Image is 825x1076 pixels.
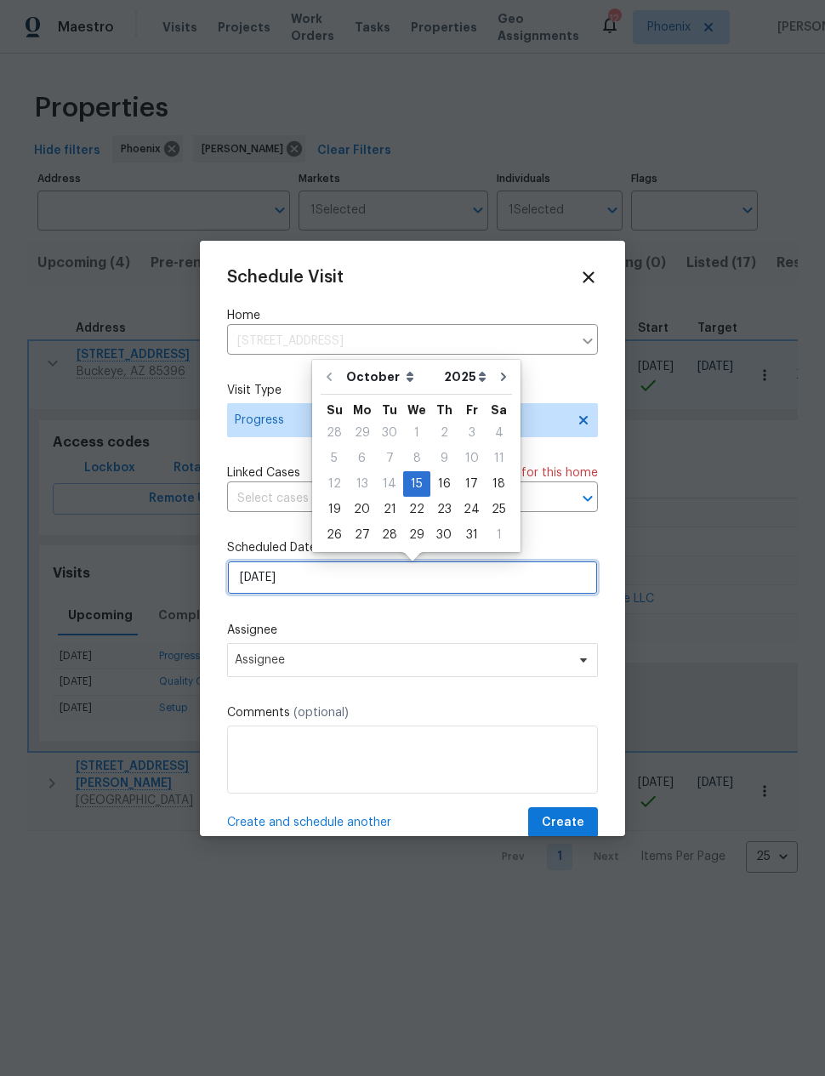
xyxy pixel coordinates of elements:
div: 26 [321,523,348,547]
div: Thu Oct 30 2025 [430,522,458,548]
div: Sun Sep 28 2025 [321,420,348,446]
div: Sat Oct 25 2025 [486,497,512,522]
div: 4 [486,421,512,445]
div: 17 [458,472,486,496]
div: Thu Oct 09 2025 [430,446,458,471]
div: Fri Oct 17 2025 [458,471,486,497]
div: Wed Oct 15 2025 [403,471,430,497]
span: Assignee [235,653,568,667]
div: Thu Oct 02 2025 [430,420,458,446]
div: Mon Oct 27 2025 [348,522,376,548]
div: Sat Nov 01 2025 [486,522,512,548]
div: 21 [376,498,403,521]
div: 15 [403,472,430,496]
div: Tue Oct 21 2025 [376,497,403,522]
div: 10 [458,447,486,470]
div: Wed Oct 08 2025 [403,446,430,471]
button: Open [576,487,600,510]
div: 3 [458,421,486,445]
div: Fri Oct 10 2025 [458,446,486,471]
div: 16 [430,472,458,496]
div: Mon Oct 06 2025 [348,446,376,471]
div: 22 [403,498,430,521]
div: Thu Oct 16 2025 [430,471,458,497]
div: 23 [430,498,458,521]
div: Fri Oct 03 2025 [458,420,486,446]
label: Comments [227,704,598,721]
input: Select cases [227,486,550,512]
div: 1 [486,523,512,547]
div: Mon Oct 20 2025 [348,497,376,522]
div: 24 [458,498,486,521]
input: M/D/YYYY [227,561,598,595]
span: Close [579,268,598,287]
div: 25 [486,498,512,521]
div: 2 [430,421,458,445]
label: Scheduled Date [227,539,598,556]
button: Go to previous month [316,360,342,394]
div: 5 [321,447,348,470]
abbr: Sunday [327,404,343,416]
div: Sun Oct 19 2025 [321,497,348,522]
label: Assignee [227,622,598,639]
abbr: Saturday [491,404,507,416]
div: 1 [403,421,430,445]
div: 30 [430,523,458,547]
div: 29 [403,523,430,547]
div: Mon Sep 29 2025 [348,420,376,446]
div: Sun Oct 26 2025 [321,522,348,548]
div: Sat Oct 11 2025 [486,446,512,471]
button: Go to next month [491,360,516,394]
span: Progress [235,412,566,429]
span: Create [542,812,584,834]
span: Create and schedule another [227,814,391,831]
div: Sun Oct 05 2025 [321,446,348,471]
div: Wed Oct 29 2025 [403,522,430,548]
div: 18 [486,472,512,496]
div: 11 [486,447,512,470]
div: Sat Oct 04 2025 [486,420,512,446]
select: Month [342,364,440,390]
div: Fri Oct 31 2025 [458,522,486,548]
div: 31 [458,523,486,547]
div: 20 [348,498,376,521]
div: 27 [348,523,376,547]
div: Wed Oct 22 2025 [403,497,430,522]
div: 8 [403,447,430,470]
div: Tue Oct 28 2025 [376,522,403,548]
div: 12 [321,472,348,496]
abbr: Monday [353,404,372,416]
div: Wed Oct 01 2025 [403,420,430,446]
button: Create [528,807,598,839]
span: Schedule Visit [227,269,344,286]
div: 13 [348,472,376,496]
label: Home [227,307,598,324]
input: Enter in an address [227,328,572,355]
abbr: Thursday [436,404,452,416]
div: Thu Oct 23 2025 [430,497,458,522]
div: Tue Sep 30 2025 [376,420,403,446]
div: Tue Oct 07 2025 [376,446,403,471]
div: 7 [376,447,403,470]
div: 28 [321,421,348,445]
div: 14 [376,472,403,496]
div: Sun Oct 12 2025 [321,471,348,497]
div: 6 [348,447,376,470]
div: 19 [321,498,348,521]
div: Sat Oct 18 2025 [486,471,512,497]
span: (optional) [293,707,349,719]
div: 28 [376,523,403,547]
div: Tue Oct 14 2025 [376,471,403,497]
select: Year [440,364,491,390]
div: Fri Oct 24 2025 [458,497,486,522]
span: Linked Cases [227,464,300,481]
abbr: Tuesday [382,404,397,416]
label: Visit Type [227,382,598,399]
div: 30 [376,421,403,445]
abbr: Friday [466,404,478,416]
div: Mon Oct 13 2025 [348,471,376,497]
abbr: Wednesday [407,404,426,416]
div: 9 [430,447,458,470]
div: 29 [348,421,376,445]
